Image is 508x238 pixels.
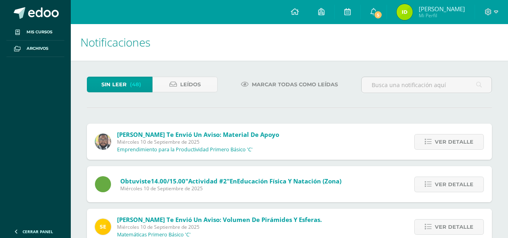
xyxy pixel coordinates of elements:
span: Miércoles 10 de Septiembre de 2025 [117,138,279,145]
span: Miércoles 10 de Septiembre de 2025 [117,224,322,230]
input: Busca una notificación aquí [362,77,492,93]
span: 14.00/15.00 [151,177,185,185]
span: [PERSON_NAME] [419,5,465,13]
span: Sin leer [101,77,127,92]
img: 712781701cd376c1a616437b5c60ae46.png [95,134,111,150]
span: Marcar todas como leídas [252,77,338,92]
span: Mis cursos [27,29,52,35]
span: "Actividad #2" [185,177,230,185]
img: 03c2987289e60ca238394da5f82a525a.png [95,219,111,235]
span: [PERSON_NAME] te envió un aviso: Material de apoyo [117,130,279,138]
p: Matemáticas Primero Básico 'C' [117,232,191,238]
span: 5 [374,10,383,19]
span: Obtuviste en [120,177,341,185]
a: Archivos [6,41,64,57]
span: (48) [130,77,141,92]
a: Sin leer(48) [87,77,152,92]
span: Ver detalle [435,177,473,192]
span: Educación Física y Natación (Zona) [237,177,341,185]
span: Miércoles 10 de Septiembre de 2025 [120,185,341,192]
span: [PERSON_NAME] te envió un aviso: Volumen de Pirámides y esferas. [117,216,322,224]
a: Marcar todas como leídas [231,77,348,92]
a: Leídos [152,77,218,92]
img: 373a557f38a0f3a1dba7f4f3516949e0.png [397,4,413,20]
p: Emprendimiento para la Productividad Primero Básico 'C' [117,146,253,153]
a: Mis cursos [6,24,64,41]
span: Leídos [180,77,201,92]
span: Cerrar panel [23,229,53,234]
span: Notificaciones [80,35,150,50]
span: Mi Perfil [419,12,465,19]
span: Archivos [27,45,48,52]
span: Ver detalle [435,220,473,234]
span: Ver detalle [435,134,473,149]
